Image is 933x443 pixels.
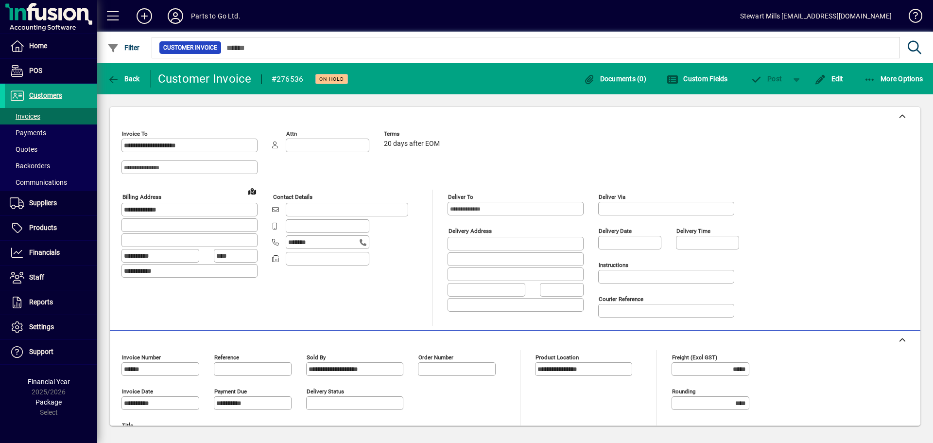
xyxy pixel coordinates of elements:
span: Terms [384,131,442,137]
span: Support [29,348,53,355]
a: POS [5,59,97,83]
mat-label: Courier Reference [599,296,643,302]
span: Payments [10,129,46,137]
a: Financials [5,241,97,265]
button: Profile [160,7,191,25]
a: Quotes [5,141,97,158]
span: Financials [29,248,60,256]
a: Staff [5,266,97,290]
span: Home [29,42,47,50]
div: Stewart Mills [EMAIL_ADDRESS][DOMAIN_NAME] [740,8,892,24]
app-page-header-button: Back [97,70,151,88]
span: Products [29,224,57,231]
mat-label: Rounding [672,388,695,395]
mat-label: Attn [286,130,297,137]
span: Package [35,398,62,406]
span: Documents (0) [583,75,646,83]
span: More Options [864,75,923,83]
mat-label: Freight (excl GST) [672,354,717,361]
button: Back [105,70,142,88]
button: Edit [812,70,846,88]
span: POS [29,67,42,74]
span: Communications [10,178,67,186]
span: Reports [29,298,53,306]
span: Backorders [10,162,50,170]
a: Suppliers [5,191,97,215]
span: Suppliers [29,199,57,207]
a: Knowledge Base [901,2,921,34]
button: More Options [862,70,926,88]
span: Filter [107,44,140,52]
span: Customers [29,91,62,99]
mat-label: Payment due [214,388,247,395]
mat-label: Deliver via [599,194,625,200]
mat-label: Order number [418,354,453,361]
a: Invoices [5,108,97,124]
span: Invoices [10,112,40,120]
span: On hold [319,76,344,82]
button: Add [129,7,160,25]
button: Custom Fields [664,70,730,88]
mat-label: Delivery status [307,388,344,395]
mat-label: Invoice number [122,354,161,361]
span: Settings [29,323,54,331]
mat-label: Invoice To [122,130,148,137]
mat-label: Delivery date [599,228,632,234]
div: Parts to Go Ltd. [191,8,241,24]
mat-label: Delivery time [676,228,710,234]
mat-label: Instructions [599,262,628,268]
span: Edit [814,75,844,83]
a: Home [5,34,97,58]
a: Reports [5,290,97,315]
button: Documents (0) [581,70,649,88]
mat-label: Deliver To [448,194,473,200]
a: View on map [244,183,260,199]
span: Quotes [10,145,37,153]
a: Settings [5,315,97,339]
a: Support [5,340,97,364]
mat-label: Invoice date [122,388,153,395]
span: 20 days after EOM [384,140,440,148]
mat-label: Sold by [307,354,326,361]
div: #276536 [272,71,304,87]
span: Custom Fields [667,75,728,83]
a: Products [5,216,97,240]
span: P [767,75,772,83]
span: Staff [29,273,44,281]
mat-label: Reference [214,354,239,361]
div: Customer Invoice [158,71,252,87]
span: Back [107,75,140,83]
button: Filter [105,39,142,56]
mat-label: Product location [536,354,579,361]
span: Customer Invoice [163,43,217,53]
a: Communications [5,174,97,191]
a: Backorders [5,158,97,174]
button: Post [746,70,787,88]
span: Financial Year [28,378,70,386]
mat-label: Title [122,422,133,429]
span: ost [751,75,782,83]
a: Payments [5,124,97,141]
